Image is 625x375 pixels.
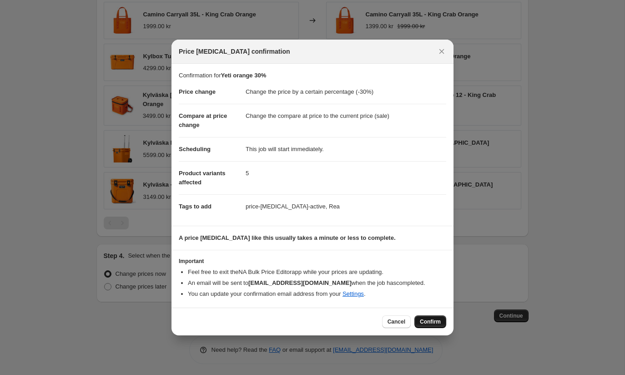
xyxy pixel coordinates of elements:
button: Cancel [382,315,411,328]
li: Feel free to exit the NA Bulk Price Editor app while your prices are updating. [188,268,446,277]
span: Confirm [420,318,441,325]
a: Settings [343,290,364,297]
b: [EMAIL_ADDRESS][DOMAIN_NAME] [248,279,352,286]
button: Close [435,45,448,58]
b: Yeti orange 30% [221,72,266,79]
button: Confirm [414,315,446,328]
dd: 5 [246,161,446,185]
b: A price [MEDICAL_DATA] like this usually takes a minute or less to complete. [179,234,396,241]
span: Cancel [388,318,405,325]
h3: Important [179,258,446,265]
span: Price [MEDICAL_DATA] confirmation [179,47,290,56]
li: An email will be sent to when the job has completed . [188,279,446,288]
span: Price change [179,88,216,95]
span: Tags to add [179,203,212,210]
span: Product variants affected [179,170,226,186]
dd: Change the price by a certain percentage (-30%) [246,80,446,104]
span: Scheduling [179,146,211,152]
span: Compare at price change [179,112,227,128]
li: You can update your confirmation email address from your . [188,289,446,299]
dd: This job will start immediately. [246,137,446,161]
p: Confirmation for [179,71,446,80]
dd: Change the compare at price to the current price (sale) [246,104,446,128]
dd: price-[MEDICAL_DATA]-active, Rea [246,194,446,218]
